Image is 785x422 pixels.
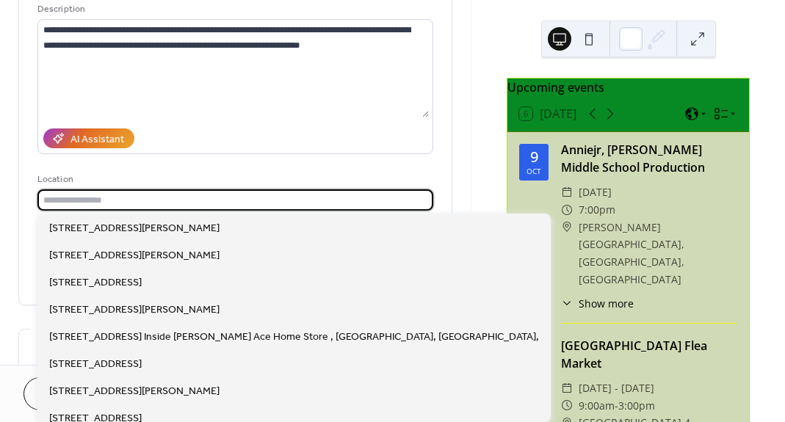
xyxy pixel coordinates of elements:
div: Anniejr, [PERSON_NAME] Middle School Production [561,141,737,176]
span: [STREET_ADDRESS][PERSON_NAME] [49,248,220,263]
span: [STREET_ADDRESS][PERSON_NAME] [49,221,220,236]
span: 7:00pm [579,201,615,219]
span: [STREET_ADDRESS][PERSON_NAME] [49,384,220,399]
span: [STREET_ADDRESS] Inside [PERSON_NAME] Ace Home Store , [GEOGRAPHIC_DATA], [GEOGRAPHIC_DATA], [49,330,539,345]
div: AI Assistant [70,132,124,148]
span: 9:00am [579,397,615,415]
div: ​ [561,219,573,236]
div: [GEOGRAPHIC_DATA] Flea Market [561,337,737,372]
span: [STREET_ADDRESS][PERSON_NAME] [49,302,220,318]
div: ​ [561,379,573,397]
div: Oct [527,167,541,175]
div: ​ [561,397,573,415]
span: [PERSON_NAME][GEOGRAPHIC_DATA], [GEOGRAPHIC_DATA], [GEOGRAPHIC_DATA] [579,219,737,288]
span: [DATE] - [DATE] [579,379,654,397]
span: [STREET_ADDRESS] [49,357,142,372]
div: 9 [530,150,538,164]
div: ​ [561,201,573,219]
span: [DATE] [579,183,612,201]
button: ​Show more [561,296,634,311]
div: Upcoming events [507,79,749,96]
span: - [615,397,618,415]
button: Cancel [23,377,114,410]
button: AI Assistant [43,128,134,148]
div: ​ [561,296,573,311]
span: Show more [579,296,634,311]
span: 3:00pm [618,397,655,415]
span: [STREET_ADDRESS] [49,275,142,291]
div: Location [37,172,430,187]
div: Description [37,1,430,17]
div: ​ [561,183,573,201]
